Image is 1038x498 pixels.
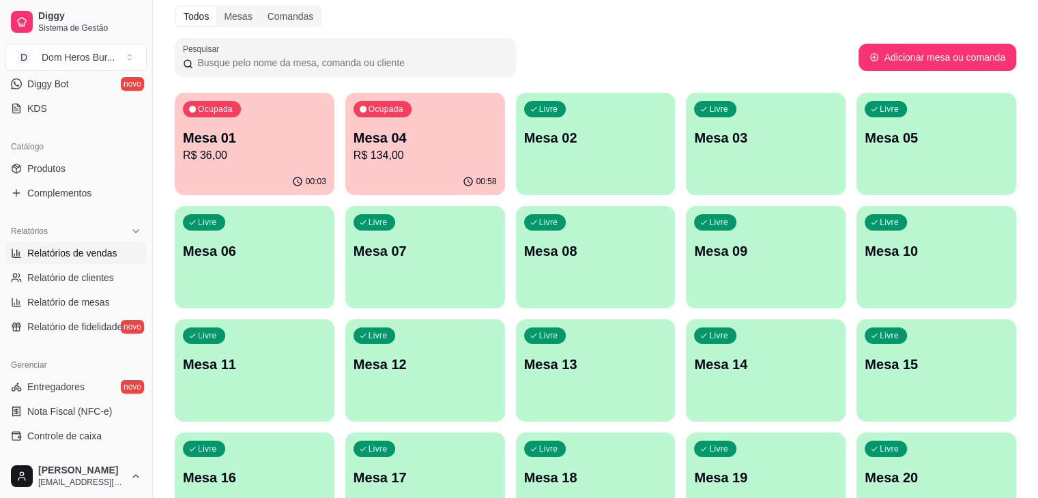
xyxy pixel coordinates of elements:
[42,50,115,64] div: Dom Heros Bur ...
[865,468,1008,487] p: Mesa 20
[27,186,91,200] span: Complementos
[27,454,100,467] span: Controle de fiado
[369,330,388,341] p: Livre
[27,162,66,175] span: Produtos
[183,128,326,147] p: Mesa 01
[686,93,846,195] button: LivreMesa 03
[27,295,110,309] span: Relatório de mesas
[5,44,147,71] button: Select a team
[5,460,147,493] button: [PERSON_NAME][EMAIL_ADDRESS][DOMAIN_NAME]
[539,217,558,228] p: Livre
[216,7,259,26] div: Mesas
[694,128,837,147] p: Mesa 03
[369,443,388,454] p: Livre
[306,176,326,187] p: 00:03
[476,176,497,187] p: 00:58
[5,316,147,338] a: Relatório de fidelidadenovo
[694,241,837,261] p: Mesa 09
[880,104,899,115] p: Livre
[198,104,233,115] p: Ocupada
[198,330,217,341] p: Livre
[260,7,321,26] div: Comandas
[859,44,1016,71] button: Adicionar mesa ou comanda
[5,425,147,447] a: Controle de caixa
[345,319,505,422] button: LivreMesa 12
[524,468,667,487] p: Mesa 18
[709,330,728,341] p: Livre
[5,267,147,289] a: Relatório de clientes
[5,5,147,38] a: DiggySistema de Gestão
[176,7,216,26] div: Todos
[345,206,505,308] button: LivreMesa 07
[175,319,334,422] button: LivreMesa 11
[5,73,147,95] a: Diggy Botnovo
[709,443,728,454] p: Livre
[354,468,497,487] p: Mesa 17
[5,182,147,204] a: Complementos
[686,319,846,422] button: LivreMesa 14
[175,93,334,195] button: OcupadaMesa 01R$ 36,0000:03
[5,98,147,119] a: KDS
[27,77,69,91] span: Diggy Bot
[5,242,147,264] a: Relatórios de vendas
[183,147,326,164] p: R$ 36,00
[354,355,497,374] p: Mesa 12
[354,128,497,147] p: Mesa 04
[686,206,846,308] button: LivreMesa 09
[516,319,676,422] button: LivreMesa 13
[38,10,141,23] span: Diggy
[516,206,676,308] button: LivreMesa 08
[27,405,112,418] span: Nota Fiscal (NFC-e)
[369,217,388,228] p: Livre
[27,102,47,115] span: KDS
[880,443,899,454] p: Livre
[5,136,147,158] div: Catálogo
[709,217,728,228] p: Livre
[27,380,85,394] span: Entregadores
[856,319,1016,422] button: LivreMesa 15
[524,241,667,261] p: Mesa 08
[516,93,676,195] button: LivreMesa 02
[183,468,326,487] p: Mesa 16
[524,128,667,147] p: Mesa 02
[5,400,147,422] a: Nota Fiscal (NFC-e)
[5,450,147,471] a: Controle de fiado
[183,43,224,55] label: Pesquisar
[354,147,497,164] p: R$ 134,00
[5,376,147,398] a: Entregadoresnovo
[38,23,141,33] span: Sistema de Gestão
[11,226,48,237] span: Relatórios
[183,355,326,374] p: Mesa 11
[524,355,667,374] p: Mesa 13
[865,241,1008,261] p: Mesa 10
[880,330,899,341] p: Livre
[27,246,117,260] span: Relatórios de vendas
[183,241,326,261] p: Mesa 06
[27,271,114,284] span: Relatório de clientes
[354,241,497,261] p: Mesa 07
[694,468,837,487] p: Mesa 19
[856,93,1016,195] button: LivreMesa 05
[5,354,147,376] div: Gerenciar
[709,104,728,115] p: Livre
[38,465,125,477] span: [PERSON_NAME]
[198,217,217,228] p: Livre
[27,320,122,334] span: Relatório de fidelidade
[539,104,558,115] p: Livre
[539,443,558,454] p: Livre
[5,158,147,179] a: Produtos
[175,206,334,308] button: LivreMesa 06
[369,104,403,115] p: Ocupada
[38,477,125,488] span: [EMAIL_ADDRESS][DOMAIN_NAME]
[865,128,1008,147] p: Mesa 05
[193,56,508,70] input: Pesquisar
[17,50,31,64] span: D
[198,443,217,454] p: Livre
[27,429,102,443] span: Controle de caixa
[865,355,1008,374] p: Mesa 15
[539,330,558,341] p: Livre
[345,93,505,195] button: OcupadaMesa 04R$ 134,0000:58
[694,355,837,374] p: Mesa 14
[880,217,899,228] p: Livre
[5,291,147,313] a: Relatório de mesas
